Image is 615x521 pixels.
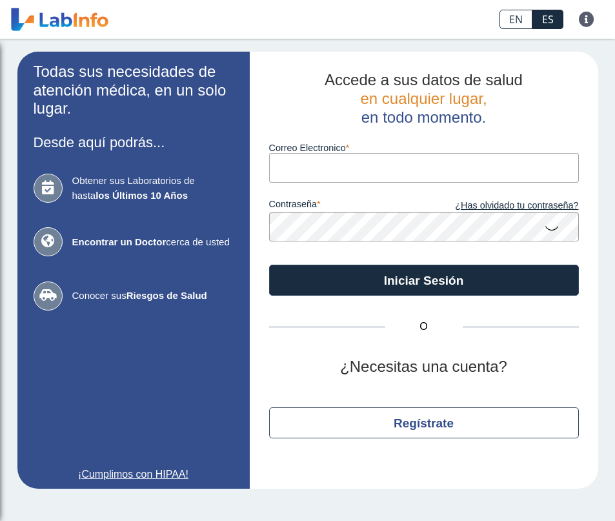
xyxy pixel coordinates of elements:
[34,134,234,150] h3: Desde aquí podrás...
[96,190,188,201] b: los Últimos 10 Años
[72,235,234,250] span: cerca de usted
[34,467,234,482] a: ¡Cumplimos con HIPAA!
[72,174,234,203] span: Obtener sus Laboratorios de hasta
[361,108,486,126] span: en todo momento.
[72,236,166,247] b: Encontrar un Doctor
[269,143,579,153] label: Correo Electronico
[269,265,579,296] button: Iniciar Sesión
[532,10,563,29] a: ES
[325,71,523,88] span: Accede a sus datos de salud
[269,199,424,213] label: contraseña
[269,407,579,438] button: Regístrate
[34,63,234,118] h2: Todas sus necesidades de atención médica, en un solo lugar.
[126,290,207,301] b: Riesgos de Salud
[385,319,463,334] span: O
[360,90,487,107] span: en cualquier lugar,
[499,10,532,29] a: EN
[269,358,579,376] h2: ¿Necesitas una cuenta?
[72,289,234,303] span: Conocer sus
[424,199,579,213] a: ¿Has olvidado tu contraseña?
